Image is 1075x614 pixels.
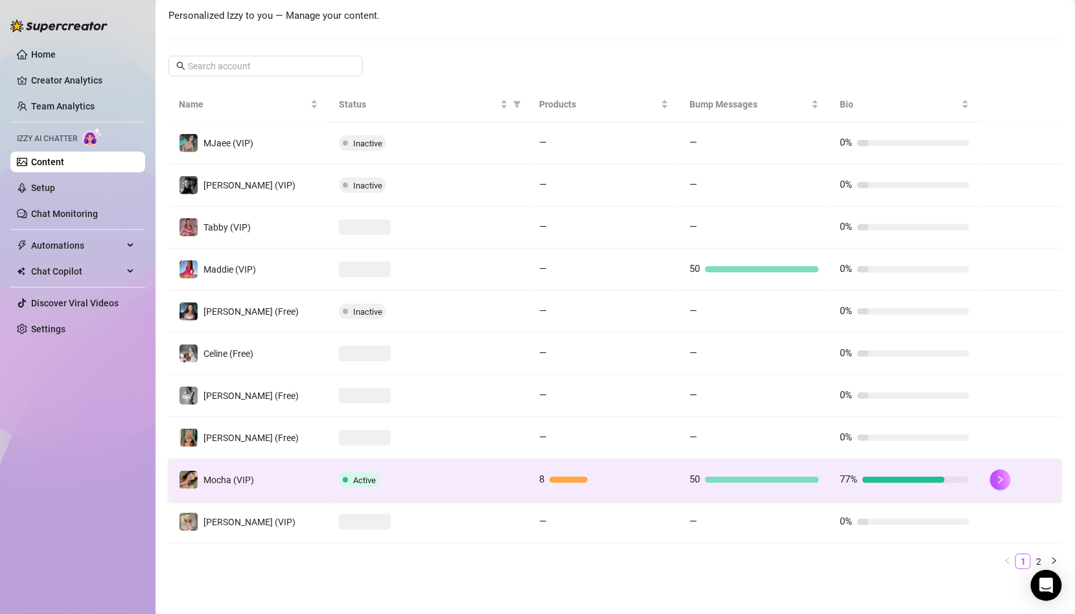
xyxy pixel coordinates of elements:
a: 2 [1032,554,1046,569]
img: Celine (Free) [179,345,198,363]
li: 2 [1031,554,1046,569]
img: Maddie (VIP) [179,260,198,279]
span: Celine (Free) [203,348,253,359]
img: logo-BBDzfeDw.svg [10,19,108,32]
span: left [1004,557,1011,565]
span: — [539,305,547,317]
span: — [539,516,547,527]
span: Tabby (VIP) [203,222,251,233]
span: — [539,389,547,401]
span: 0% [840,137,852,148]
a: Chat Monitoring [31,209,98,219]
a: 1 [1016,554,1030,569]
span: right [996,475,1005,484]
span: — [689,221,697,233]
span: Automations [31,235,123,256]
img: Kennedy (Free) [179,387,198,405]
span: — [539,221,547,233]
button: right [1046,554,1062,569]
span: — [539,263,547,275]
th: Bio [829,87,980,122]
li: Previous Page [1000,554,1015,569]
span: — [689,305,697,317]
span: — [689,431,697,443]
span: [PERSON_NAME] (Free) [203,433,299,443]
span: — [539,431,547,443]
span: Personalized Izzy to you — Manage your content. [168,10,380,21]
span: Mocha (VIP) [203,475,254,485]
a: Team Analytics [31,101,95,111]
span: thunderbolt [17,240,27,251]
img: MJaee (VIP) [179,134,198,152]
span: 50 [689,263,700,275]
span: right [1050,557,1058,565]
span: Inactive [353,181,382,190]
span: 0% [840,347,852,359]
img: AI Chatter [82,128,102,146]
span: [PERSON_NAME] (VIP) [203,517,295,527]
img: Ellie (Free) [179,429,198,447]
span: Inactive [353,139,382,148]
span: filter [511,95,524,114]
span: [PERSON_NAME] (VIP) [203,180,295,190]
span: Name [179,97,308,111]
span: — [539,179,547,190]
span: Bio [840,97,959,111]
span: — [539,137,547,148]
span: Chat Copilot [31,261,123,282]
a: Discover Viral Videos [31,298,119,308]
span: MJaee (VIP) [203,138,253,148]
img: Mocha (VIP) [179,471,198,489]
button: left [1000,554,1015,569]
img: Tabby (VIP) [179,218,198,236]
a: Content [31,157,64,167]
img: Kennedy (VIP) [179,176,198,194]
span: Products [539,97,658,111]
th: Name [168,87,329,122]
th: Status [329,87,529,122]
a: Setup [31,183,55,193]
th: Products [529,87,679,122]
th: Bump Messages [679,87,829,122]
span: 0% [840,263,852,275]
span: search [176,62,185,71]
span: 0% [840,516,852,527]
span: 0% [840,221,852,233]
span: Bump Messages [689,97,809,111]
span: Active [353,475,376,485]
div: Open Intercom Messenger [1031,570,1062,601]
span: 0% [840,179,852,190]
a: Settings [31,324,65,334]
button: right [990,470,1011,490]
img: Maddie (Free) [179,302,198,321]
span: 77% [840,473,857,485]
span: — [689,516,697,527]
span: [PERSON_NAME] (Free) [203,391,299,401]
a: Creator Analytics [31,70,135,91]
span: Inactive [353,307,382,317]
input: Search account [188,59,345,73]
span: [PERSON_NAME] (Free) [203,306,299,317]
span: — [689,179,697,190]
span: — [689,347,697,359]
span: 0% [840,389,852,401]
span: Maddie (VIP) [203,264,256,275]
span: 8 [539,473,544,485]
span: — [689,389,697,401]
span: 0% [840,305,852,317]
span: — [689,137,697,148]
li: 1 [1015,554,1031,569]
a: Home [31,49,56,60]
li: Next Page [1046,554,1062,569]
span: 50 [689,473,700,485]
img: Ellie (VIP) [179,513,198,531]
span: Status [339,97,498,111]
span: 0% [840,431,852,443]
span: filter [513,100,521,108]
span: — [539,347,547,359]
span: Izzy AI Chatter [17,133,77,145]
img: Chat Copilot [17,267,25,276]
